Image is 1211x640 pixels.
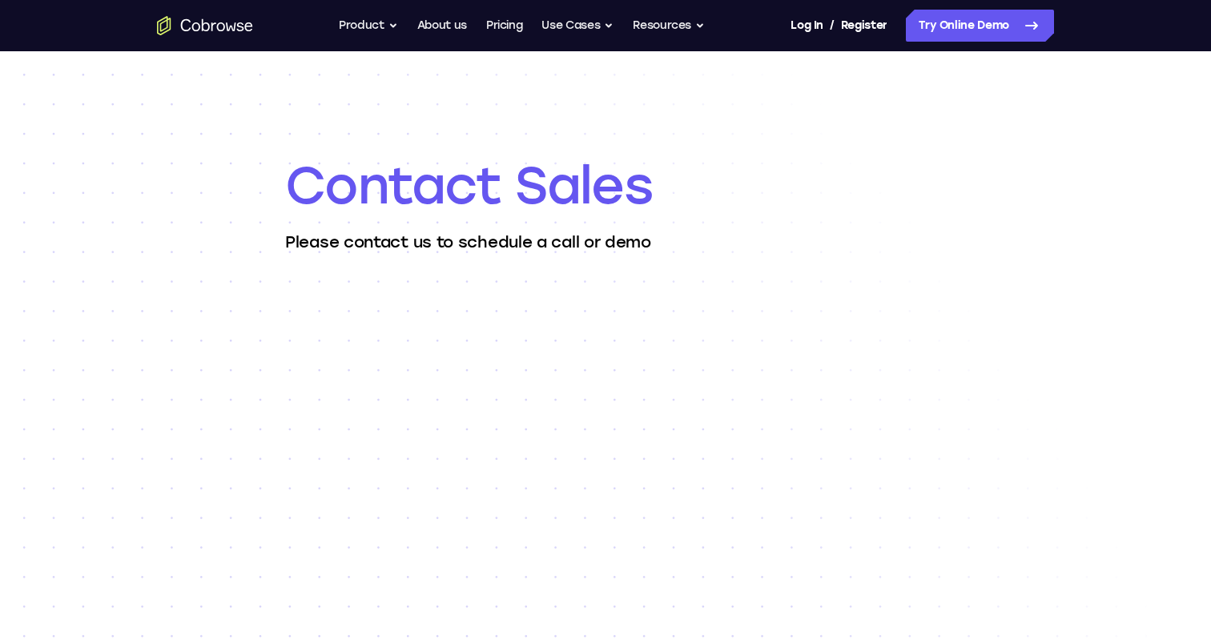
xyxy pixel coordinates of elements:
h1: Contact Sales [285,154,926,218]
a: Try Online Demo [906,10,1054,42]
a: Log In [791,10,823,42]
a: Go to the home page [157,16,253,35]
button: Resources [633,10,705,42]
a: Register [841,10,887,42]
p: Please contact us to schedule a call or demo [285,231,926,253]
a: About us [417,10,467,42]
span: / [830,16,835,35]
a: Pricing [486,10,523,42]
button: Use Cases [541,10,614,42]
button: Product [339,10,398,42]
